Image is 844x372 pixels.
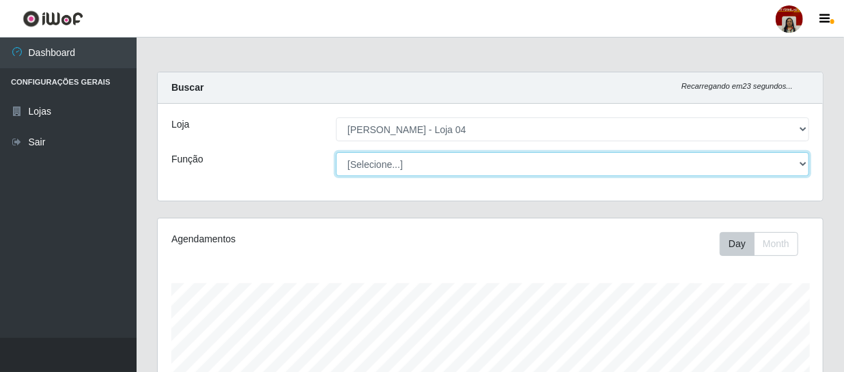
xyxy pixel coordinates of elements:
strong: Buscar [171,82,203,93]
button: Day [720,232,755,256]
div: Agendamentos [171,232,425,246]
label: Função [171,152,203,167]
label: Loja [171,117,189,132]
img: CoreUI Logo [23,10,83,27]
div: Toolbar with button groups [720,232,809,256]
div: First group [720,232,798,256]
button: Month [754,232,798,256]
i: Recarregando em 23 segundos... [681,82,793,90]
